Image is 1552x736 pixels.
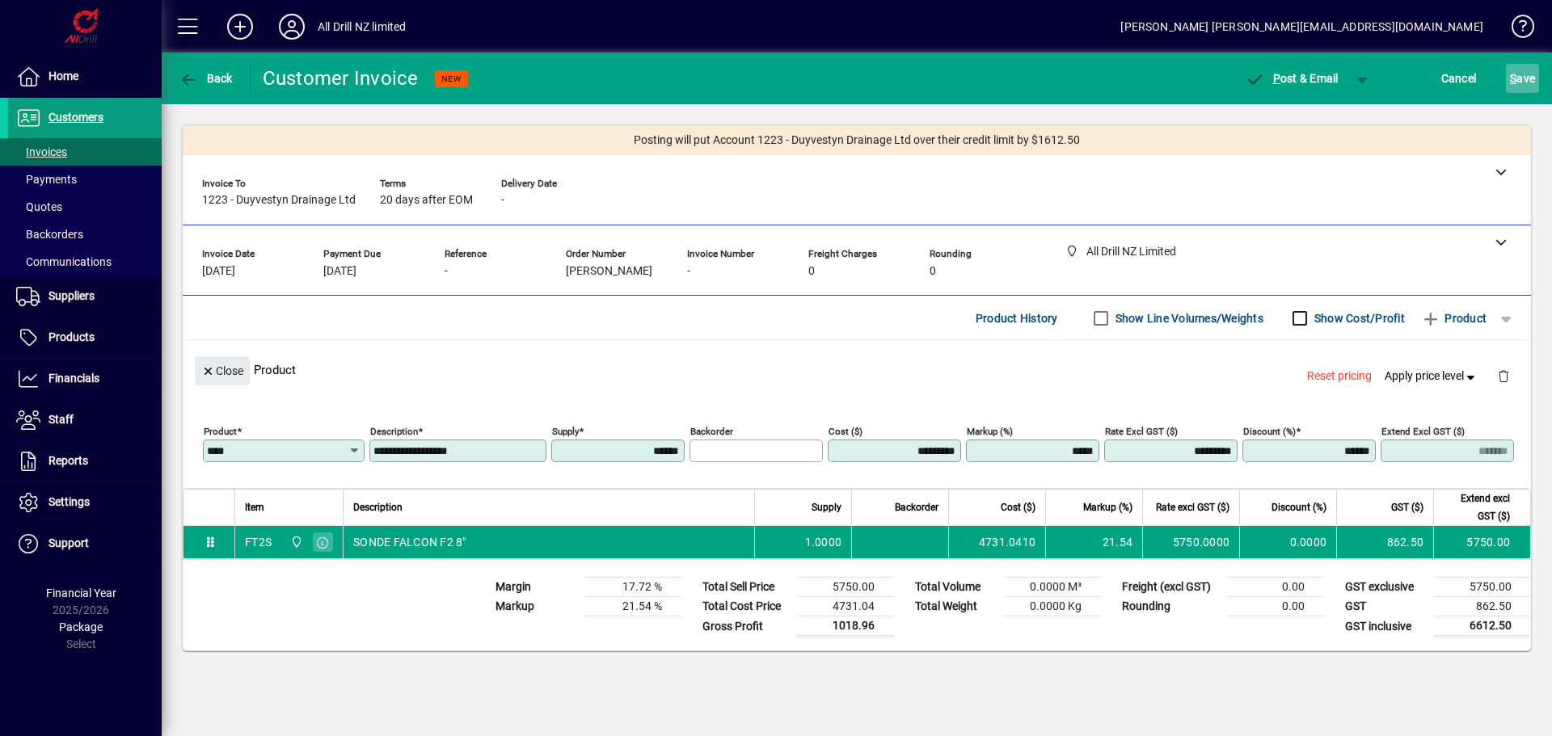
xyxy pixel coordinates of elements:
[566,265,652,278] span: [PERSON_NAME]
[1441,65,1477,91] span: Cancel
[48,69,78,82] span: Home
[16,145,67,158] span: Invoices
[1421,305,1487,331] span: Product
[202,194,356,207] span: 1223 - Duyvestyn Drainage Ltd
[1391,498,1423,516] span: GST ($)
[1311,310,1405,326] label: Show Cost/Profit
[201,358,243,385] span: Close
[1510,72,1516,85] span: S
[1444,490,1510,525] span: Extend excl GST ($)
[694,616,797,637] td: Gross Profit
[1385,368,1478,385] span: Apply price level
[8,524,162,564] a: Support
[48,495,90,508] span: Settings
[183,340,1531,399] div: Product
[797,597,894,616] td: 4731.04
[263,65,419,91] div: Customer Invoice
[8,400,162,440] a: Staff
[48,536,89,549] span: Support
[1413,304,1495,333] button: Product
[1083,498,1132,516] span: Markup (%)
[204,426,237,437] mat-label: Product
[797,616,894,637] td: 1018.96
[353,498,403,516] span: Description
[8,221,162,248] a: Backorders
[895,498,938,516] span: Backorder
[487,578,584,597] td: Margin
[1381,426,1465,437] mat-label: Extend excl GST ($)
[1001,498,1035,516] span: Cost ($)
[245,534,272,550] div: FT2S
[1156,498,1229,516] span: Rate excl GST ($)
[59,620,103,633] span: Package
[907,578,1004,597] td: Total Volume
[808,265,815,278] span: 0
[1237,64,1347,93] button: Post & Email
[805,534,842,550] span: 1.0000
[1272,498,1326,516] span: Discount (%)
[584,578,681,597] td: 17.72 %
[179,72,233,85] span: Back
[16,255,112,268] span: Communications
[501,194,504,207] span: -
[694,578,797,597] td: Total Sell Price
[1245,72,1339,85] span: ost & Email
[948,526,1045,558] td: 4731.0410
[16,228,83,241] span: Backorders
[1437,64,1481,93] button: Cancel
[8,193,162,221] a: Quotes
[323,265,356,278] span: [DATE]
[8,248,162,275] a: Communications
[8,318,162,358] a: Products
[1004,597,1101,616] td: 0.0000 Kg
[1227,578,1324,597] td: 0.00
[370,426,418,437] mat-label: Description
[829,426,862,437] mat-label: Cost ($)
[907,597,1004,616] td: Total Weight
[1114,578,1227,597] td: Freight (excl GST)
[1112,310,1263,326] label: Show Line Volumes/Weights
[976,305,1058,331] span: Product History
[286,533,305,551] span: All Drill NZ Limited
[487,597,584,616] td: Markup
[202,265,235,278] span: [DATE]
[1434,616,1531,637] td: 6612.50
[1243,426,1296,437] mat-label: Discount (%)
[1239,526,1336,558] td: 0.0000
[8,57,162,97] a: Home
[969,304,1065,333] button: Product History
[8,441,162,482] a: Reports
[1434,597,1531,616] td: 862.50
[1484,356,1523,395] button: Delete
[445,265,448,278] span: -
[353,534,466,550] span: SONDE FALCON F2 8"
[687,265,690,278] span: -
[16,173,77,186] span: Payments
[162,64,251,93] app-page-header-button: Back
[48,454,88,467] span: Reports
[8,166,162,193] a: Payments
[1105,426,1178,437] mat-label: Rate excl GST ($)
[1434,578,1531,597] td: 5750.00
[380,194,473,207] span: 20 days after EOM
[812,498,841,516] span: Supply
[16,200,62,213] span: Quotes
[8,138,162,166] a: Invoices
[1510,65,1535,91] span: ave
[1045,526,1142,558] td: 21.54
[1301,362,1378,391] button: Reset pricing
[1484,368,1523,383] app-page-header-button: Delete
[245,498,264,516] span: Item
[634,132,1080,149] span: Posting will put Account 1223 - Duyvestyn Drainage Ltd over their credit limit by $1612.50
[1506,64,1539,93] button: Save
[1273,72,1280,85] span: P
[46,587,116,599] span: Financial Year
[48,413,74,426] span: Staff
[266,12,318,41] button: Profile
[8,276,162,317] a: Suppliers
[1114,597,1227,616] td: Rounding
[1378,362,1485,391] button: Apply price level
[584,597,681,616] td: 21.54 %
[175,64,237,93] button: Back
[1227,597,1324,616] td: 0.00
